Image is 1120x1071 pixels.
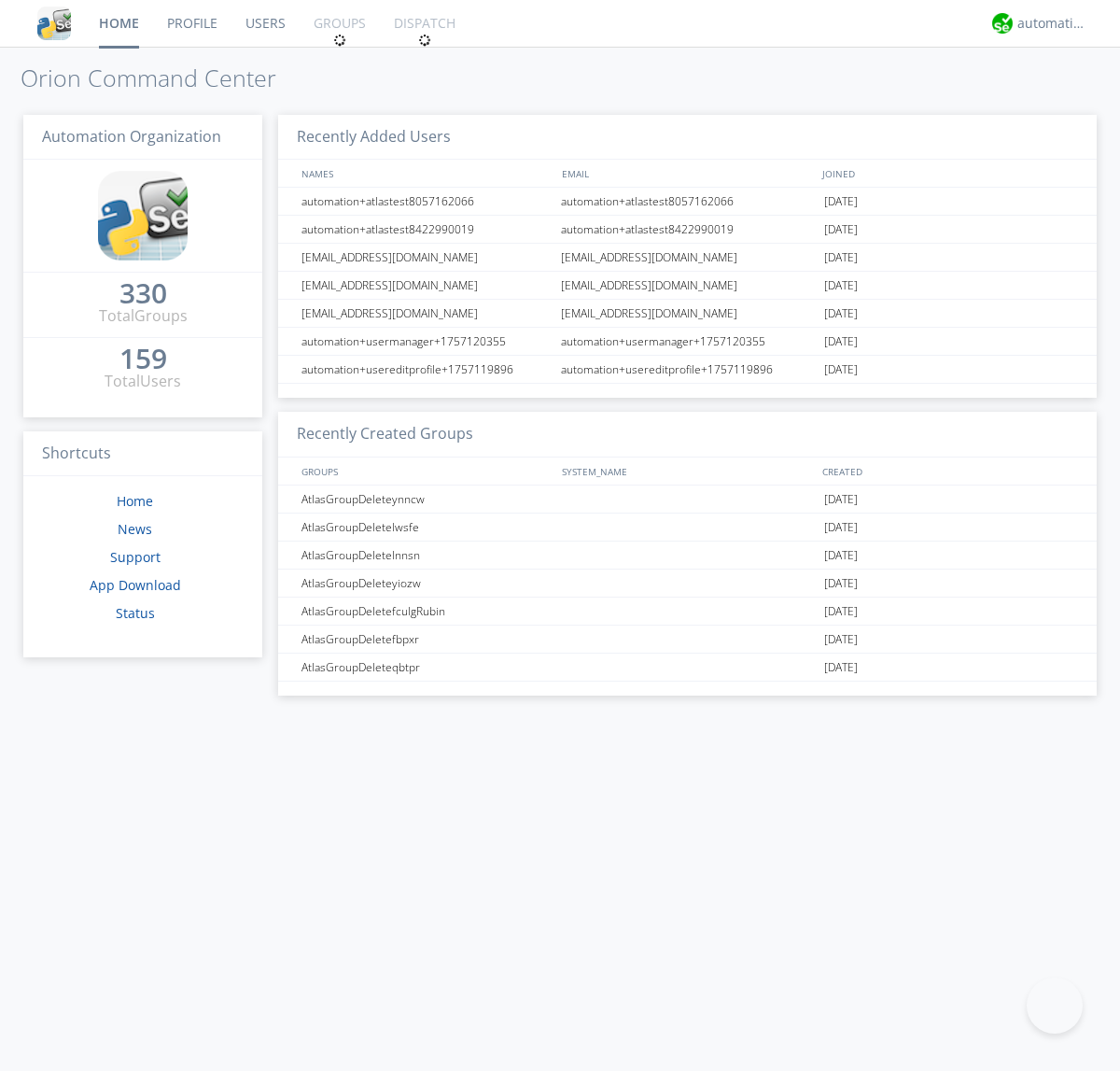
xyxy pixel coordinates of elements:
div: AtlasGroupDeletelwsfe [297,514,555,541]
span: [DATE] [824,272,858,300]
a: AtlasGroupDeleteqbtpr[DATE] [278,654,1097,682]
div: SYSTEM_NAME [557,458,818,485]
a: Home [117,492,153,510]
a: Support [110,548,161,566]
div: [EMAIL_ADDRESS][DOMAIN_NAME] [556,300,819,327]
h3: Recently Created Groups [278,412,1097,458]
div: automation+atlastest8057162066 [556,188,819,215]
a: AtlasGroupDeletefculgRubin[DATE] [278,598,1097,626]
div: automation+atlastest8422990019 [556,216,819,243]
div: [EMAIL_ADDRESS][DOMAIN_NAME] [297,272,555,299]
span: [DATE] [824,542,858,570]
div: Total Groups [99,305,188,327]
a: 330 [119,284,167,305]
a: automation+usereditprofile+1757119896automation+usereditprofile+1757119896[DATE] [278,356,1097,384]
div: automation+atlastest8422990019 [297,216,555,243]
div: AtlasGroupDeleteynncw [297,486,555,513]
iframe: Toggle Customer Support [1027,978,1083,1034]
span: [DATE] [824,188,858,216]
span: [DATE] [824,300,858,328]
a: AtlasGroupDeleteynncw[DATE] [278,486,1097,514]
div: JOINED [818,160,1079,187]
span: [DATE] [824,654,858,682]
div: automation+usereditprofile+1757119896 [556,356,819,383]
div: AtlasGroupDeleteyiozw [297,570,555,597]
span: [DATE] [824,216,858,244]
div: AtlasGroupDeletefculgRubin [297,598,555,625]
span: [DATE] [824,598,858,626]
div: AtlasGroupDeleteqbtpr [297,654,555,681]
div: CREATED [818,458,1079,485]
div: automation+atlas [1017,14,1087,33]
a: [EMAIL_ADDRESS][DOMAIN_NAME][EMAIL_ADDRESS][DOMAIN_NAME][DATE] [278,244,1097,272]
div: EMAIL [557,160,818,187]
span: [DATE] [824,356,858,384]
span: [DATE] [824,486,858,514]
div: AtlasGroupDeletefbpxr [297,626,555,653]
div: 159 [119,349,167,368]
span: Automation Organization [42,126,221,147]
img: d2d01cd9b4174d08988066c6d424eccd [992,13,1013,34]
div: automation+atlastest8057162066 [297,188,555,215]
a: Status [116,604,155,622]
a: automation+atlastest8422990019automation+atlastest8422990019[DATE] [278,216,1097,244]
a: AtlasGroupDeleteyiozw[DATE] [278,570,1097,598]
a: [EMAIL_ADDRESS][DOMAIN_NAME][EMAIL_ADDRESS][DOMAIN_NAME][DATE] [278,300,1097,328]
div: Total Users [105,371,181,392]
a: 159 [119,349,167,371]
img: cddb5a64eb264b2086981ab96f4c1ba7 [98,171,188,261]
div: automation+usermanager+1757120355 [556,328,819,355]
span: [DATE] [824,570,858,598]
img: cddb5a64eb264b2086981ab96f4c1ba7 [37,7,71,40]
a: automation+usermanager+1757120355automation+usermanager+1757120355[DATE] [278,328,1097,356]
a: App Download [90,576,181,594]
img: spin.svg [333,34,346,47]
a: AtlasGroupDeletefbpxr[DATE] [278,626,1097,654]
h3: Recently Added Users [278,115,1097,161]
a: News [118,520,152,538]
img: spin.svg [418,34,431,47]
div: [EMAIL_ADDRESS][DOMAIN_NAME] [556,244,819,271]
div: 330 [119,284,167,303]
div: [EMAIL_ADDRESS][DOMAIN_NAME] [297,300,555,327]
div: NAMES [297,160,553,187]
span: [DATE] [824,328,858,356]
span: [DATE] [824,244,858,272]
div: [EMAIL_ADDRESS][DOMAIN_NAME] [297,244,555,271]
div: AtlasGroupDeletelnnsn [297,542,555,569]
span: [DATE] [824,514,858,542]
a: [EMAIL_ADDRESS][DOMAIN_NAME][EMAIL_ADDRESS][DOMAIN_NAME][DATE] [278,272,1097,300]
div: [EMAIL_ADDRESS][DOMAIN_NAME] [556,272,819,299]
a: AtlasGroupDeletelnnsn[DATE] [278,542,1097,570]
a: AtlasGroupDeletelwsfe[DATE] [278,514,1097,542]
div: automation+usermanager+1757120355 [297,328,555,355]
span: [DATE] [824,626,858,654]
h3: Shortcuts [23,431,262,477]
div: automation+usereditprofile+1757119896 [297,356,555,383]
a: automation+atlastest8057162066automation+atlastest8057162066[DATE] [278,188,1097,216]
div: GROUPS [297,458,553,485]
